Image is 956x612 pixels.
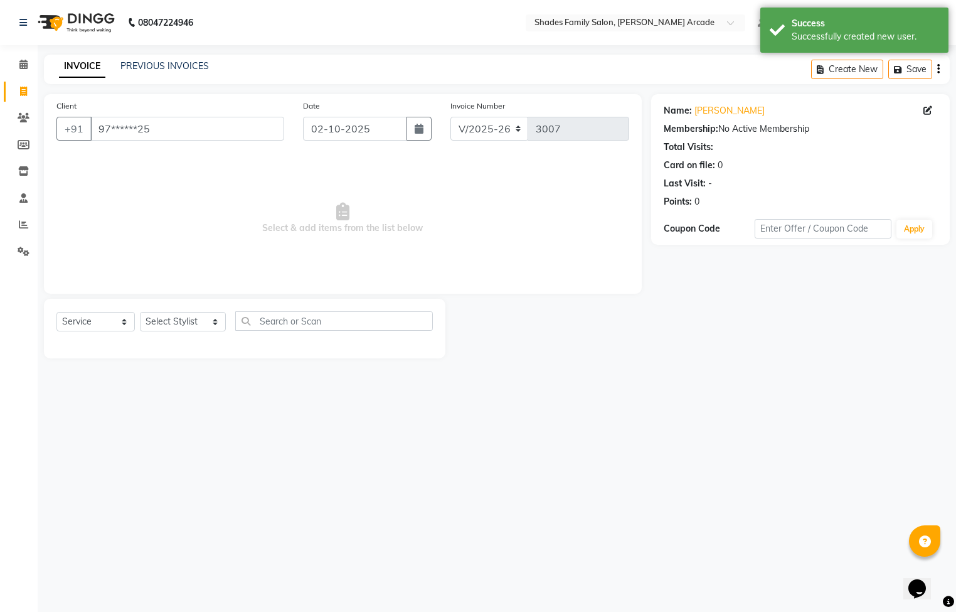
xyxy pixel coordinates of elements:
[138,5,193,40] b: 08047224946
[450,100,505,112] label: Invoice Number
[120,60,209,72] a: PREVIOUS INVOICES
[664,122,718,136] div: Membership:
[664,159,715,172] div: Card on file:
[303,100,320,112] label: Date
[664,141,713,154] div: Total Visits:
[664,104,692,117] div: Name:
[708,177,712,190] div: -
[694,104,765,117] a: [PERSON_NAME]
[811,60,883,79] button: Create New
[56,117,92,141] button: +91
[664,195,692,208] div: Points:
[792,17,939,30] div: Success
[90,117,284,141] input: Search by Name/Mobile/Email/Code
[694,195,699,208] div: 0
[664,222,755,235] div: Coupon Code
[896,220,932,239] button: Apply
[664,122,937,136] div: No Active Membership
[792,30,939,43] div: Successfully created new user.
[59,55,105,78] a: INVOICE
[755,219,891,239] input: Enter Offer / Coupon Code
[56,100,77,112] label: Client
[664,177,706,190] div: Last Visit:
[718,159,723,172] div: 0
[903,562,943,599] iframe: chat widget
[235,311,433,331] input: Search or Scan
[56,156,629,281] span: Select & add items from the list below
[32,5,118,40] img: logo
[888,60,932,79] button: Save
